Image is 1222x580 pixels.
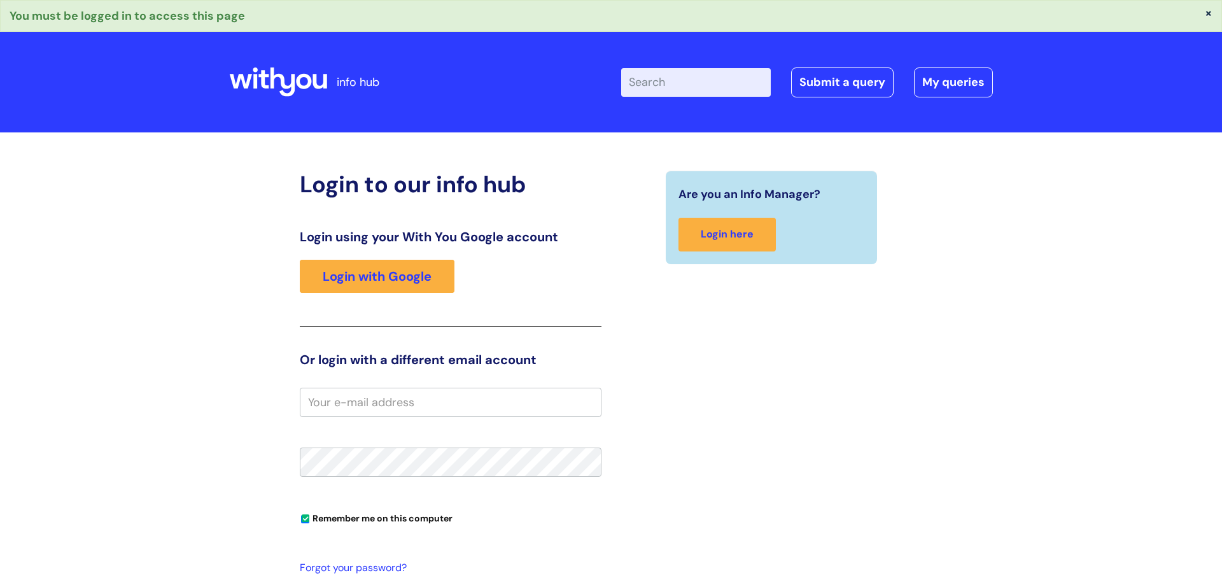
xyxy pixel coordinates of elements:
[300,229,601,244] h3: Login using your With You Google account
[301,515,309,523] input: Remember me on this computer
[621,68,771,96] input: Search
[791,67,894,97] a: Submit a query
[300,260,454,293] a: Login with Google
[300,171,601,198] h2: Login to our info hub
[678,184,820,204] span: Are you an Info Manager?
[300,352,601,367] h3: Or login with a different email account
[337,72,379,92] p: info hub
[1205,7,1212,18] button: ×
[678,218,776,251] a: Login here
[914,67,993,97] a: My queries
[300,388,601,417] input: Your e-mail address
[300,510,453,524] label: Remember me on this computer
[300,507,601,528] div: You can uncheck this option if you're logging in from a shared device
[300,559,595,577] a: Forgot your password?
